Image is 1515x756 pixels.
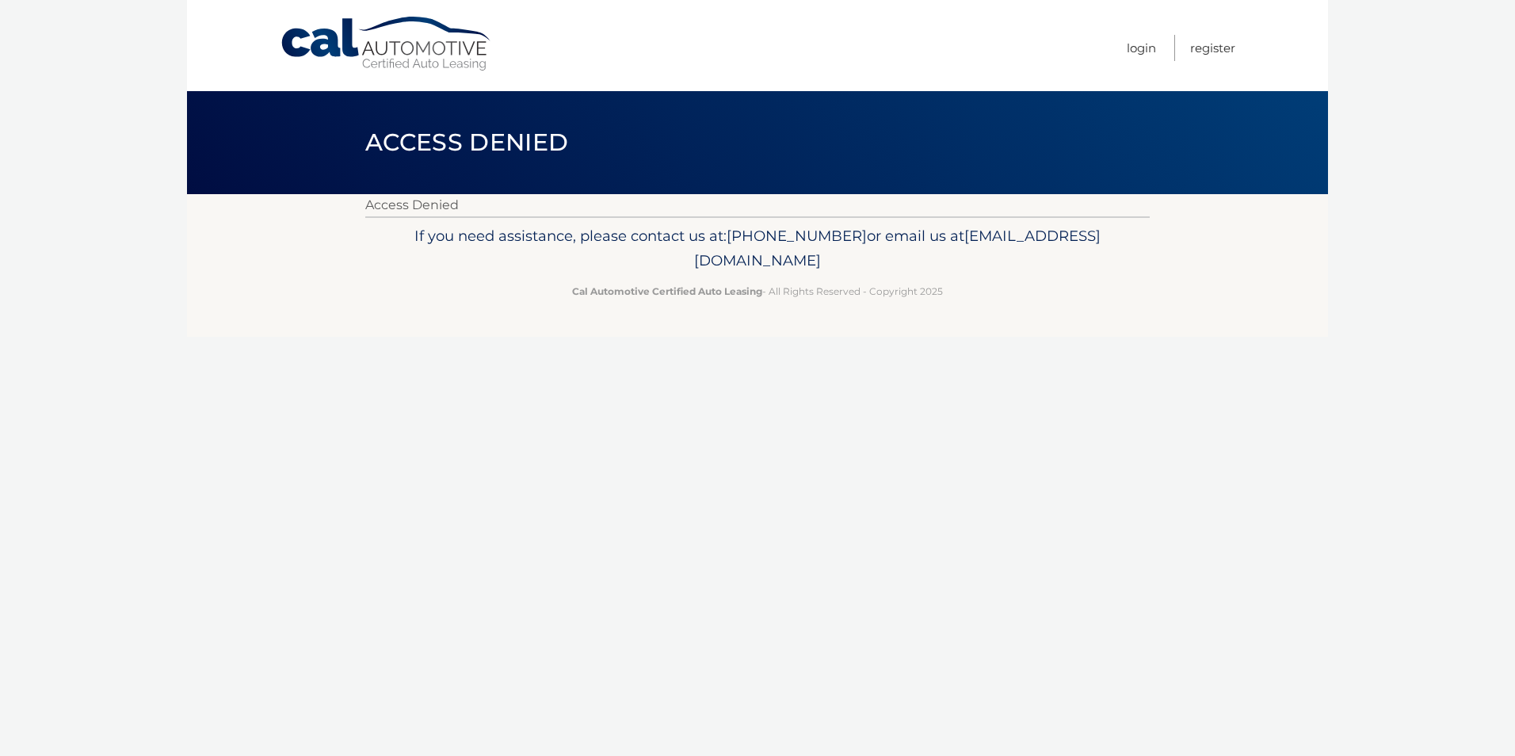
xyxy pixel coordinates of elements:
[727,227,867,245] span: [PHONE_NUMBER]
[572,285,762,297] strong: Cal Automotive Certified Auto Leasing
[365,194,1150,216] p: Access Denied
[365,128,568,157] span: Access Denied
[376,223,1139,274] p: If you need assistance, please contact us at: or email us at
[280,16,494,72] a: Cal Automotive
[1127,35,1156,61] a: Login
[376,283,1139,300] p: - All Rights Reserved - Copyright 2025
[1190,35,1235,61] a: Register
